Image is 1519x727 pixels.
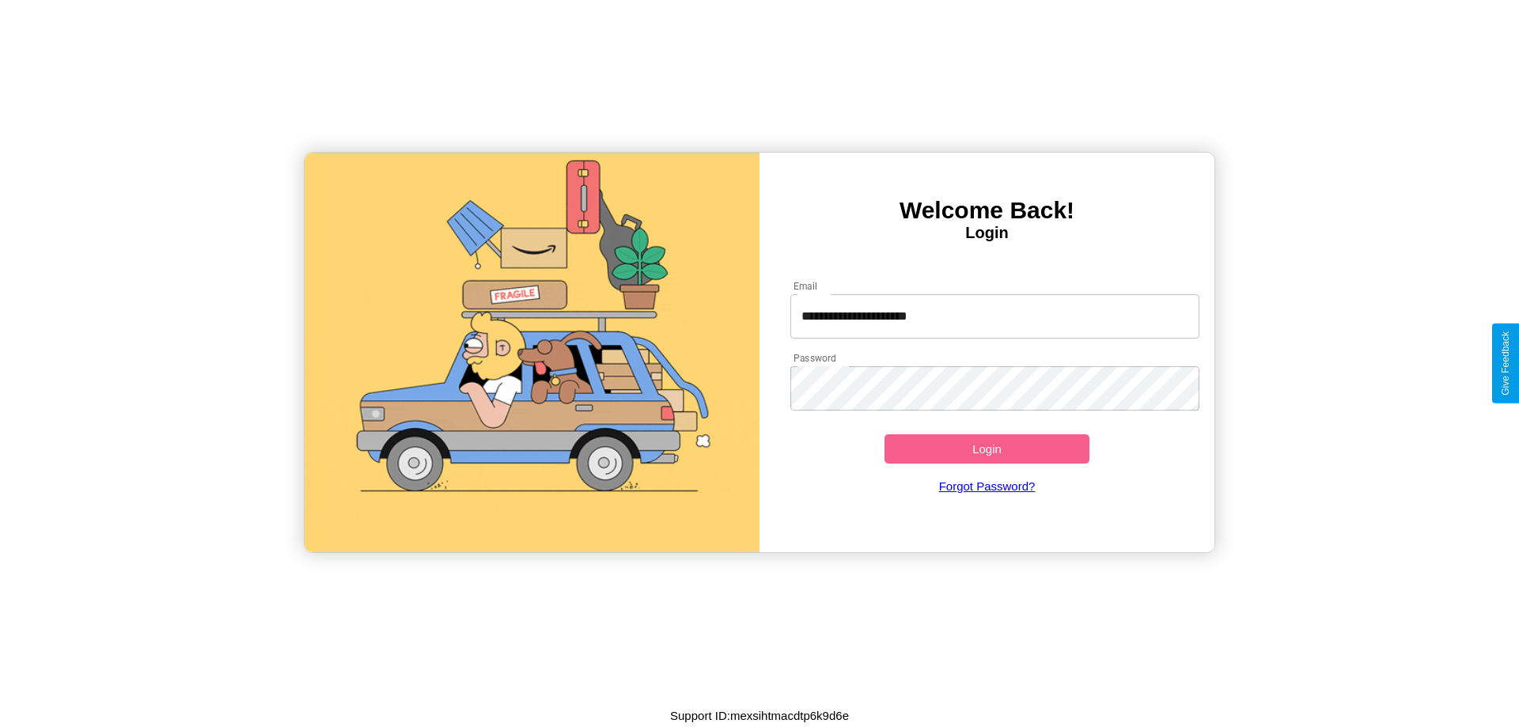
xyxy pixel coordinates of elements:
button: Login [885,434,1089,464]
img: gif [305,153,759,552]
p: Support ID: mexsihtmacdtp6k9d6e [670,705,849,726]
a: Forgot Password? [782,464,1192,509]
h3: Welcome Back! [759,197,1214,224]
label: Password [794,351,835,365]
div: Give Feedback [1500,331,1511,396]
label: Email [794,279,818,293]
h4: Login [759,224,1214,242]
